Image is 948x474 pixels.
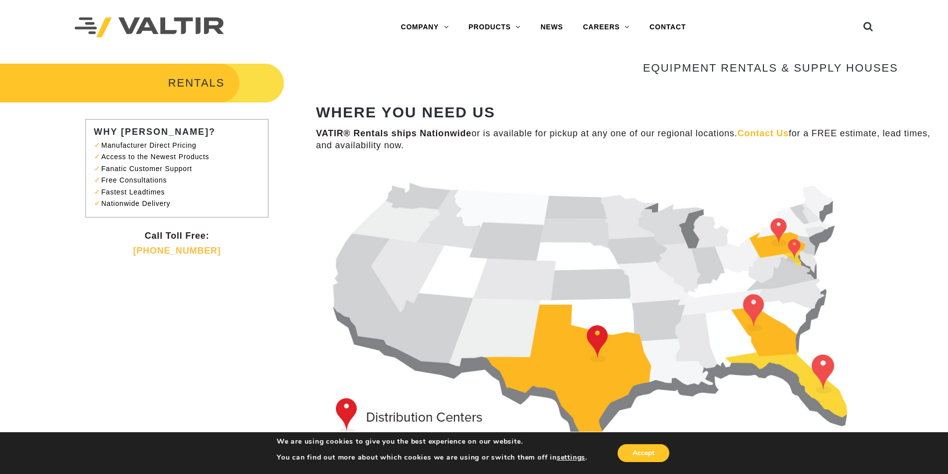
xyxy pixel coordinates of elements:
[573,17,639,37] a: CAREERS
[145,231,210,241] strong: Call Toll Free:
[277,453,587,462] p: You can find out more about which cookies we are using or switch them off in .
[316,104,495,120] strong: WHERE YOU NEED US
[99,175,260,186] li: Free Consultations
[99,140,260,151] li: Manufacturer Direct Pricing
[277,437,587,446] p: We are using cookies to give you the best experience on our website.
[639,17,696,37] a: CONTACT
[99,187,260,198] li: Fastest Leadtimes
[458,17,530,37] a: PRODUCTS
[99,163,260,175] li: Fanatic Customer Support
[99,151,260,163] li: Access to the Newest Products
[316,128,471,138] strong: VATIR® Rentals ships Nationwide
[94,127,265,137] h3: WHY [PERSON_NAME]?
[75,17,224,38] img: Valtir
[391,17,458,37] a: COMPANY
[530,17,573,37] a: NEWS
[316,166,898,465] img: dist-map-1
[316,128,933,151] p: or is available for pickup at any one of our regional locations. for a FREE estimate, lead times,...
[133,246,220,256] a: [PHONE_NUMBER]
[316,62,898,74] h3: EQUIPMENT RENTALS & SUPPLY HOUSES
[737,128,789,138] a: Contact Us
[99,198,260,209] li: Nationwide Delivery
[557,453,585,462] button: settings
[618,444,669,462] button: Accept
